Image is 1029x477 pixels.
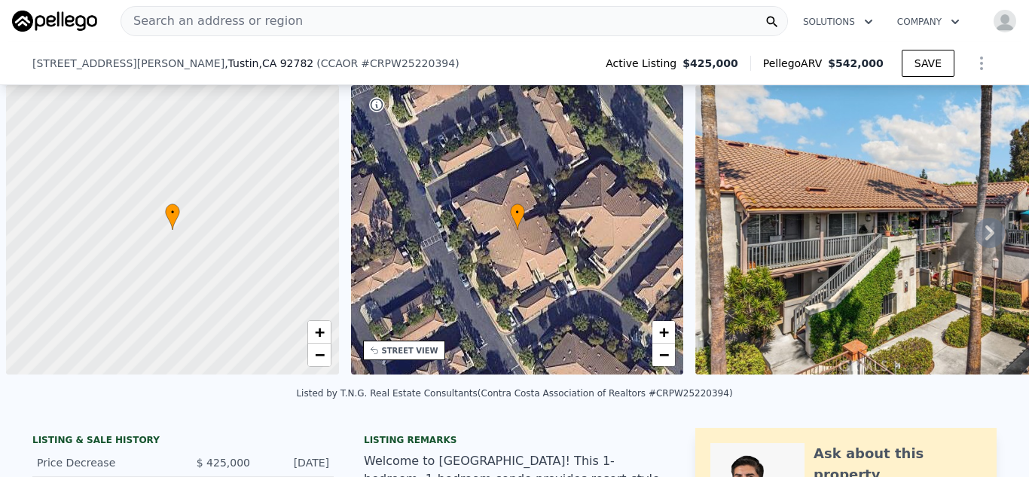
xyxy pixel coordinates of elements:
a: Zoom out [652,344,675,366]
span: − [314,345,324,364]
span: # CRPW25220394 [361,57,455,69]
a: Zoom in [652,321,675,344]
div: Price Decrease [37,455,171,470]
div: [DATE] [262,455,329,470]
button: Show Options [966,48,997,78]
span: Active Listing [606,56,682,71]
div: Listed by T.N.G. Real Estate Consultants (Contra Costa Association of Realtors #CRPW25220394) [296,388,732,399]
span: $ 425,000 [197,457,250,469]
span: + [659,323,669,341]
span: • [510,206,525,219]
button: Solutions [791,8,885,35]
span: , Tustin [224,56,313,71]
button: SAVE [902,50,954,77]
div: STREET VIEW [382,345,438,356]
span: [STREET_ADDRESS][PERSON_NAME] [32,56,224,71]
button: Company [885,8,972,35]
span: , CA 92782 [258,57,313,69]
span: + [314,323,324,341]
span: CCAOR [321,57,359,69]
span: − [659,345,669,364]
a: Zoom in [308,321,331,344]
span: $542,000 [828,57,884,69]
img: Pellego [12,11,97,32]
span: $425,000 [682,56,738,71]
img: avatar [993,9,1017,33]
div: • [510,203,525,230]
div: Listing remarks [364,434,665,446]
span: • [165,206,180,219]
div: • [165,203,180,230]
a: Zoom out [308,344,331,366]
div: ( ) [316,56,459,71]
span: Search an address or region [121,12,303,30]
div: LISTING & SALE HISTORY [32,434,334,449]
span: Pellego ARV [763,56,829,71]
